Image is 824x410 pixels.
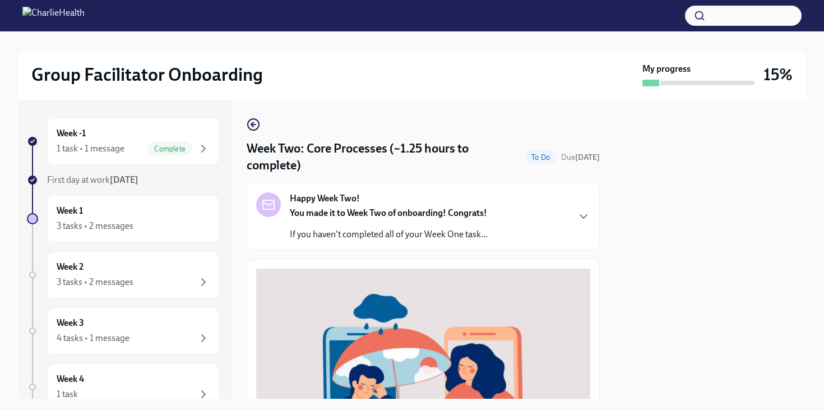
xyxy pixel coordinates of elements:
a: Week -11 task • 1 messageComplete [27,118,220,165]
h6: Week -1 [57,127,86,140]
a: Week 23 tasks • 2 messages [27,251,220,298]
span: First day at work [47,174,138,185]
h6: Week 3 [57,317,84,329]
h6: Week 2 [57,261,84,273]
strong: Happy Week Two! [290,192,360,205]
h3: 15% [763,65,793,85]
p: If you haven't completed all of your Week One task... [290,228,488,241]
strong: [DATE] [575,153,600,162]
span: To Do [525,153,557,162]
div: 3 tasks • 2 messages [57,220,133,232]
span: September 16th, 2025 09:00 [561,152,600,163]
h4: Week Two: Core Processes (~1.25 hours to complete) [247,140,520,174]
div: 1 task • 1 message [57,142,124,155]
h6: Week 1 [57,205,83,217]
span: Complete [147,145,192,153]
strong: My progress [642,63,691,75]
div: 1 task [57,388,78,400]
a: First day at work[DATE] [27,174,220,186]
div: 4 tasks • 1 message [57,332,129,344]
a: Week 34 tasks • 1 message [27,307,220,354]
img: CharlieHealth [22,7,85,25]
span: Due [561,153,600,162]
h6: Week 4 [57,373,84,385]
h2: Group Facilitator Onboarding [31,63,263,86]
a: Week 13 tasks • 2 messages [27,195,220,242]
strong: [DATE] [110,174,138,185]
div: 3 tasks • 2 messages [57,276,133,288]
strong: You made it to Week Two of onboarding! Congrats! [290,208,487,218]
